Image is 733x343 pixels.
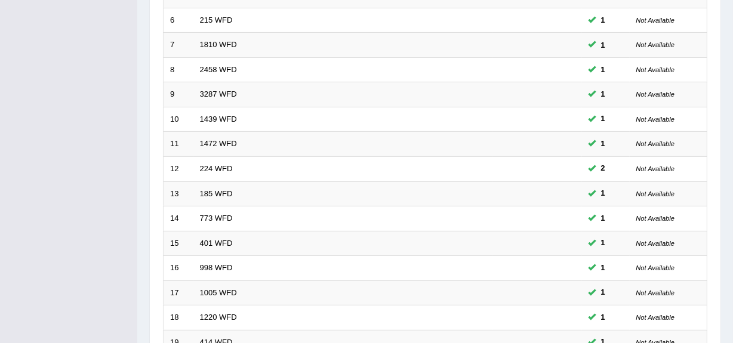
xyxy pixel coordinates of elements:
[200,65,237,74] a: 2458 WFD
[200,89,237,98] a: 3287 WFD
[200,288,237,297] a: 1005 WFD
[636,17,675,24] small: Not Available
[636,289,675,296] small: Not Available
[596,311,610,324] span: You can still take this question
[596,187,610,200] span: You can still take this question
[200,313,237,322] a: 1220 WFD
[164,280,193,305] td: 17
[596,63,610,76] span: You can still take this question
[636,240,675,247] small: Not Available
[164,8,193,33] td: 6
[200,263,233,272] a: 998 WFD
[164,231,193,256] td: 15
[596,39,610,51] span: You can still take this question
[164,256,193,281] td: 16
[200,139,237,148] a: 1472 WFD
[200,189,233,198] a: 185 WFD
[636,215,675,222] small: Not Available
[200,16,233,24] a: 215 WFD
[636,66,675,73] small: Not Available
[636,314,675,321] small: Not Available
[636,91,675,98] small: Not Available
[636,165,675,172] small: Not Available
[596,138,610,150] span: You can still take this question
[596,286,610,299] span: You can still take this question
[596,88,610,101] span: You can still take this question
[164,33,193,58] td: 7
[596,262,610,274] span: You can still take this question
[596,212,610,225] span: You can still take this question
[636,116,675,123] small: Not Available
[164,156,193,181] td: 12
[636,41,675,48] small: Not Available
[596,237,610,249] span: You can still take this question
[200,239,233,248] a: 401 WFD
[596,14,610,26] span: You can still take this question
[200,40,237,49] a: 1810 WFD
[164,206,193,231] td: 14
[164,82,193,107] td: 9
[164,132,193,157] td: 11
[164,181,193,206] td: 13
[636,190,675,197] small: Not Available
[596,162,610,175] span: You can still take this question
[200,214,233,223] a: 773 WFD
[164,107,193,132] td: 10
[164,305,193,330] td: 18
[200,164,233,173] a: 224 WFD
[164,57,193,82] td: 8
[200,115,237,123] a: 1439 WFD
[636,264,675,271] small: Not Available
[596,113,610,125] span: You can still take this question
[636,140,675,147] small: Not Available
